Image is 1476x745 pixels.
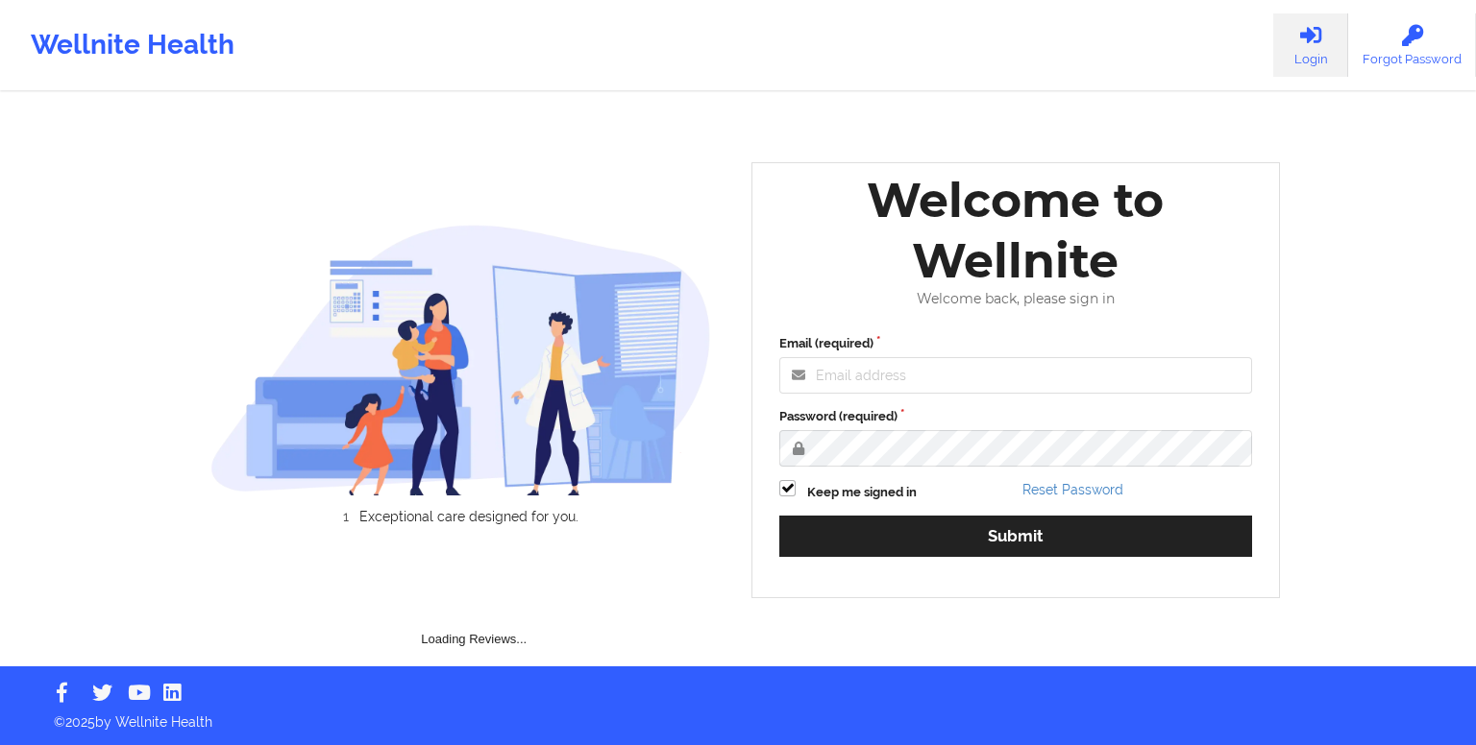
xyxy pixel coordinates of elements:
img: wellnite-auth-hero_200.c722682e.png [210,224,712,495]
p: © 2025 by Wellnite Health [40,699,1436,732]
a: Login [1273,13,1348,77]
button: Submit [779,516,1252,557]
label: Keep me signed in [807,483,917,502]
a: Reset Password [1022,482,1123,497]
div: Welcome back, please sign in [766,291,1266,307]
li: Exceptional care designed for you. [227,509,711,524]
div: Welcome to Wellnite [766,170,1266,291]
label: Email (required) [779,334,1252,353]
input: Email address [779,357,1252,394]
label: Password (required) [779,407,1252,426]
div: Loading Reviews... [210,557,739,649]
a: Forgot Password [1348,13,1476,77]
